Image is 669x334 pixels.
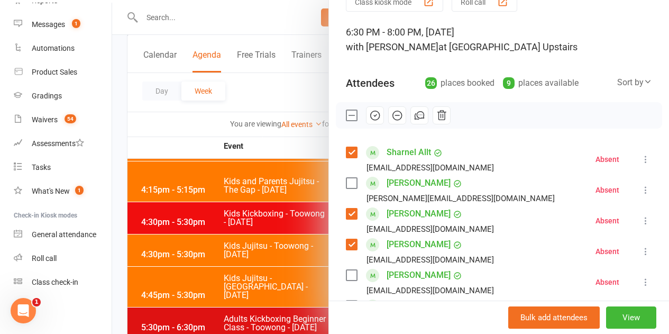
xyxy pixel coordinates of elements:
[346,41,438,52] span: with [PERSON_NAME]
[65,114,76,123] span: 54
[387,267,451,284] a: [PERSON_NAME]
[14,132,112,156] a: Assessments
[32,68,77,76] div: Product Sales
[387,236,451,253] a: [PERSON_NAME]
[72,19,80,28] span: 1
[14,60,112,84] a: Product Sales
[366,161,494,175] div: [EMAIL_ADDRESS][DOMAIN_NAME]
[32,115,58,124] div: Waivers
[75,186,84,195] span: 1
[14,108,112,132] a: Waivers 54
[503,77,515,89] div: 9
[503,76,579,91] div: places available
[617,76,652,89] div: Sort by
[32,44,75,52] div: Automations
[32,163,51,171] div: Tasks
[32,278,78,286] div: Class check-in
[14,84,112,108] a: Gradings
[366,192,555,205] div: [PERSON_NAME][EMAIL_ADDRESS][DOMAIN_NAME]
[346,76,395,91] div: Attendees
[387,175,451,192] a: [PERSON_NAME]
[366,253,494,267] div: [EMAIL_ADDRESS][DOMAIN_NAME]
[387,205,451,222] a: [PERSON_NAME]
[14,13,112,37] a: Messages 1
[14,156,112,179] a: Tasks
[438,41,578,52] span: at [GEOGRAPHIC_DATA] Upstairs
[387,297,451,314] a: [PERSON_NAME]
[387,144,431,161] a: Sharnel Allt
[14,179,112,203] a: What's New1
[32,187,70,195] div: What's New
[366,222,494,236] div: [EMAIL_ADDRESS][DOMAIN_NAME]
[32,298,41,306] span: 1
[425,76,494,91] div: places booked
[14,223,112,247] a: General attendance kiosk mode
[425,77,437,89] div: 26
[606,306,656,329] button: View
[32,230,96,239] div: General attendance
[14,37,112,60] a: Automations
[32,139,84,148] div: Assessments
[32,254,57,263] div: Roll call
[595,278,619,286] div: Absent
[11,298,36,323] iframe: Intercom live chat
[508,306,600,329] button: Bulk add attendees
[595,248,619,255] div: Absent
[14,247,112,270] a: Roll call
[366,284,494,297] div: [EMAIL_ADDRESS][DOMAIN_NAME]
[32,92,62,100] div: Gradings
[14,270,112,294] a: Class kiosk mode
[595,217,619,224] div: Absent
[346,25,652,55] div: 6:30 PM - 8:00 PM, [DATE]
[595,186,619,194] div: Absent
[32,20,65,29] div: Messages
[595,156,619,163] div: Absent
